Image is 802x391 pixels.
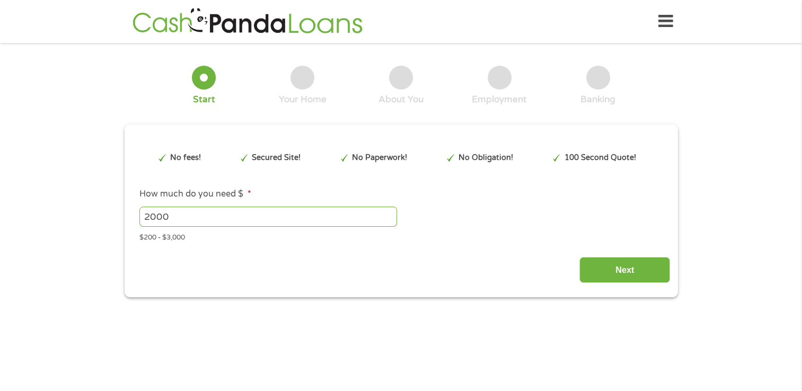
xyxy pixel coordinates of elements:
img: GetLoanNow Logo [129,6,366,37]
input: Next [579,257,670,283]
div: $200 - $3,000 [139,229,662,243]
div: Start [193,94,215,105]
p: 100 Second Quote! [565,152,636,164]
p: No fees! [170,152,201,164]
label: How much do you need $ [139,189,251,200]
p: No Paperwork! [352,152,407,164]
div: About You [378,94,424,105]
p: No Obligation! [459,152,513,164]
div: Banking [580,94,615,105]
p: Secured Site! [252,152,301,164]
div: Your Home [279,94,327,105]
div: Employment [472,94,527,105]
